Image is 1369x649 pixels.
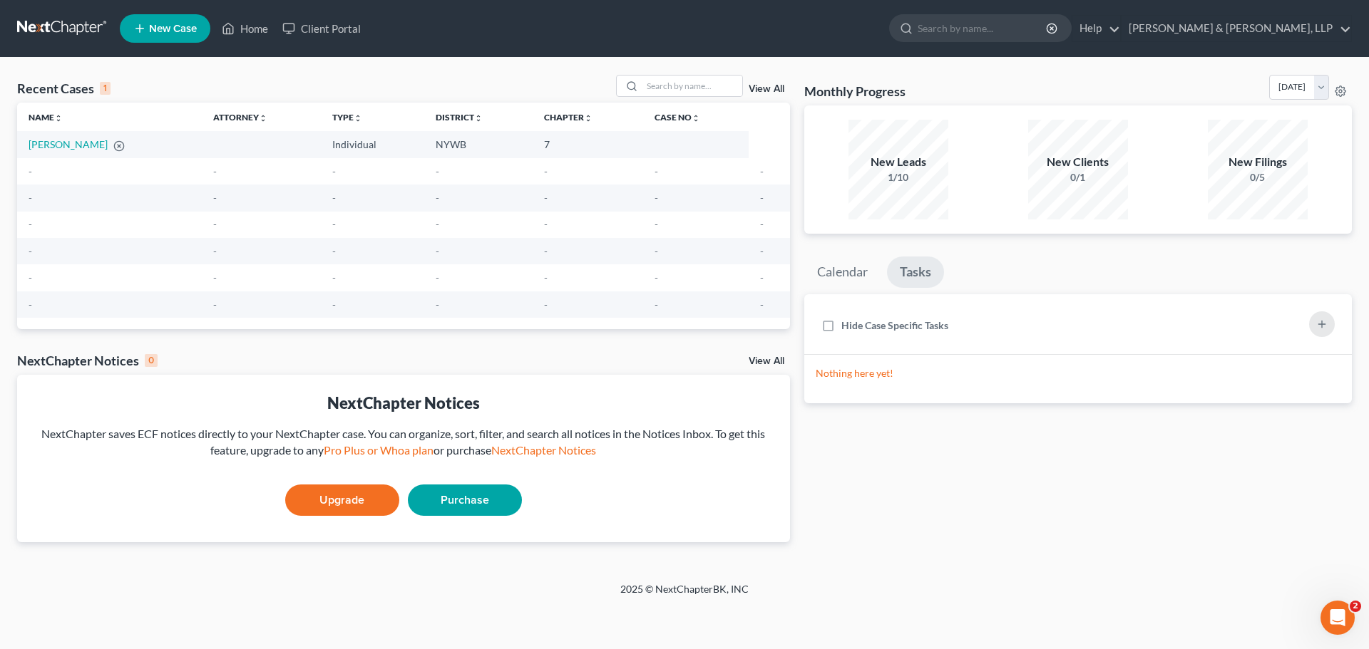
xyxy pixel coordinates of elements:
[100,82,111,95] div: 1
[145,354,158,367] div: 0
[332,112,362,123] a: Typeunfold_more
[655,218,658,230] span: -
[655,298,658,311] span: -
[29,138,108,150] a: [PERSON_NAME]
[1028,154,1128,170] div: New Clients
[1208,154,1308,170] div: New Filings
[1072,16,1120,41] a: Help
[804,256,881,288] a: Calendar
[655,165,658,177] span: -
[29,392,779,414] div: NextChapter Notices
[436,218,439,230] span: -
[29,426,779,459] div: NextChapter saves ECF notices directly to your NextChapter case. You can organize, sort, filter, ...
[474,114,483,123] i: unfold_more
[655,245,658,257] span: -
[213,165,217,177] span: -
[324,443,434,457] a: Pro Plus or Whoa plan
[332,298,336,311] span: -
[213,298,217,311] span: -
[149,24,197,34] span: New Case
[215,16,275,41] a: Home
[259,114,267,123] i: unfold_more
[655,192,658,204] span: -
[332,271,336,284] span: -
[584,114,593,123] i: unfold_more
[544,192,548,204] span: -
[841,319,948,331] span: Hide Case Specific Tasks
[332,165,336,177] span: -
[29,218,32,230] span: -
[848,170,948,185] div: 1/10
[760,245,764,257] span: -
[213,245,217,257] span: -
[436,271,439,284] span: -
[544,218,548,230] span: -
[213,192,217,204] span: -
[436,112,483,123] a: Districtunfold_more
[17,80,111,97] div: Recent Cases
[544,112,593,123] a: Chapterunfold_more
[17,352,158,369] div: NextChapter Notices
[29,245,32,257] span: -
[275,16,368,41] a: Client Portal
[491,443,596,457] a: NextChapter Notices
[213,271,217,284] span: -
[760,271,764,284] span: -
[29,165,32,177] span: -
[332,192,336,204] span: -
[1208,170,1308,185] div: 0/5
[278,582,1091,608] div: 2025 © NextChapterBK, INC
[544,298,548,311] span: -
[285,484,399,516] a: Upgrade
[848,154,948,170] div: New Leads
[760,192,764,204] span: -
[533,131,643,157] td: 7
[1321,601,1355,635] iframe: Intercom live chat
[354,114,362,123] i: unfold_more
[436,192,439,204] span: -
[332,245,336,257] span: -
[54,114,63,123] i: unfold_more
[213,218,217,230] span: -
[1350,601,1361,612] span: 2
[887,256,944,288] a: Tasks
[760,165,764,177] span: -
[749,84,784,94] a: View All
[544,271,548,284] span: -
[760,298,764,311] span: -
[816,366,1340,380] p: Nothing here yet!
[213,112,267,123] a: Attorneyunfold_more
[642,76,742,96] input: Search by name...
[436,165,439,177] span: -
[29,271,32,284] span: -
[544,245,548,257] span: -
[424,131,533,157] td: NYWB
[29,298,32,311] span: -
[918,15,1048,41] input: Search by name...
[408,484,522,516] a: Purchase
[1122,16,1351,41] a: [PERSON_NAME] & [PERSON_NAME], LLP
[29,192,32,204] span: -
[436,298,439,311] span: -
[760,218,764,230] span: -
[321,131,425,157] td: Individual
[1028,170,1128,185] div: 0/1
[749,356,784,366] a: View All
[655,112,700,123] a: Case Nounfold_more
[692,114,700,123] i: unfold_more
[436,245,439,257] span: -
[655,271,658,284] span: -
[332,218,336,230] span: -
[544,165,548,177] span: -
[29,112,63,123] a: Nameunfold_more
[804,83,906,100] h3: Monthly Progress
